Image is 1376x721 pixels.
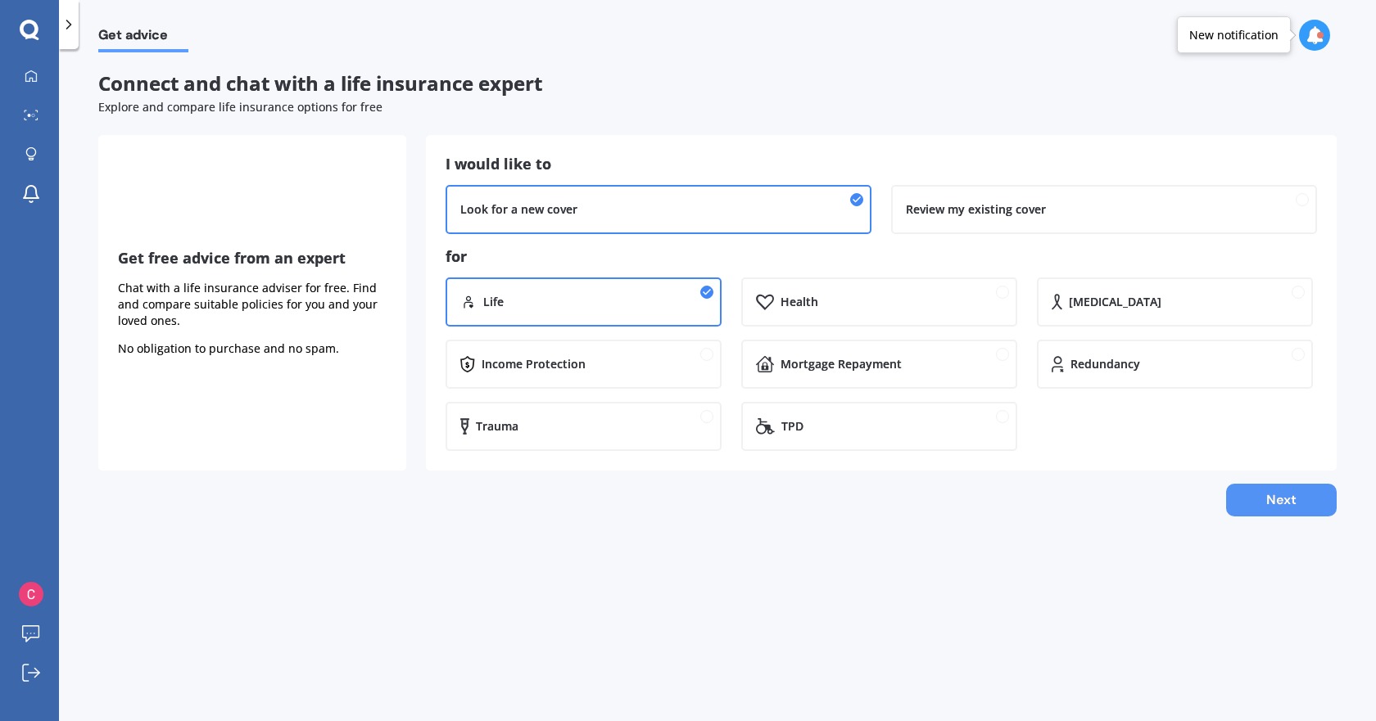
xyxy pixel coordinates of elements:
[460,294,477,310] img: Life
[446,247,1317,266] h3: for
[98,70,542,97] span: Connect and chat with a life insurance expert
[906,201,1046,218] div: Review my existing cover
[1052,294,1062,310] img: Cancer
[98,99,382,115] span: Explore and compare life insurance options for free
[1069,294,1161,310] div: [MEDICAL_DATA]
[118,249,387,268] h3: Get free advice from an expert
[1070,356,1140,372] div: Redundancy
[19,582,43,606] img: ACg8ocJtdmXPxidhEWANbIEStGT_BtY4AzYtZYnZRoNfHcaApLn5mbTD=s96-c
[476,418,518,435] div: Trauma
[482,356,586,372] div: Income Protection
[118,340,387,357] p: No obligation to purchase and no spam.
[460,356,475,372] img: Income Protection
[781,418,803,435] div: TPD
[1052,356,1064,372] img: Redundancy
[483,294,504,310] div: Life
[1189,27,1279,43] div: New notification
[460,201,577,218] div: Look for a new cover
[460,418,469,435] img: Trauma
[98,27,188,49] span: Get advice
[1226,484,1337,516] button: Next
[118,280,387,329] p: Chat with a life insurance adviser for free. Find and compare suitable policies for you and your ...
[756,294,774,310] img: Health
[781,356,902,372] div: Mortgage Repayment
[781,294,818,310] div: Health
[756,356,774,372] img: Mortgage Repayment
[756,418,775,435] img: TPD
[446,155,1317,173] h3: I would like to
